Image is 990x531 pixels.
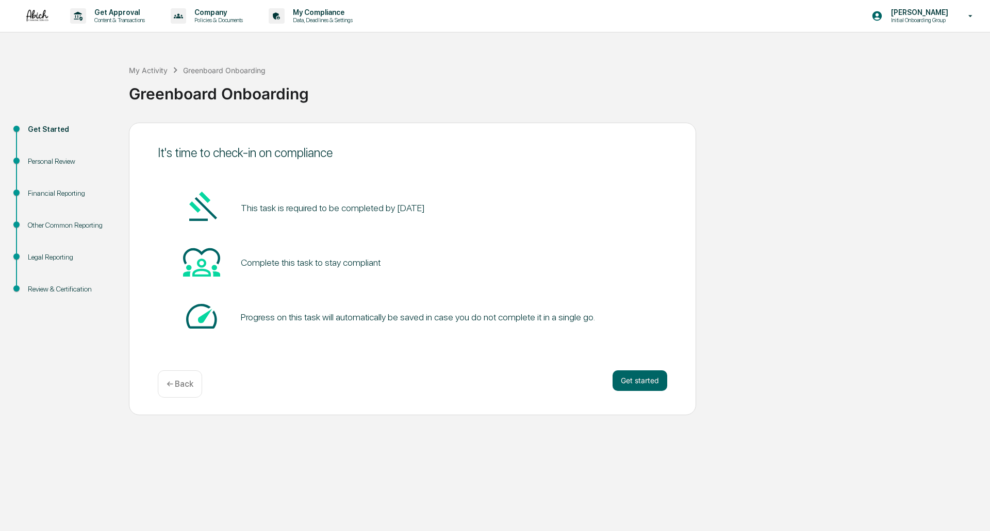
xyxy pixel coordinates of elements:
div: Personal Review [28,156,112,167]
p: ← Back [167,379,193,389]
p: My Compliance [285,8,358,16]
div: Review & Certification [28,284,112,295]
div: Get Started [28,124,112,135]
p: Policies & Documents [186,16,248,24]
div: Progress on this task will automatically be saved in case you do not complete it in a single go. [241,312,595,322]
button: Get started [613,370,667,391]
img: Gavel [183,189,220,226]
div: Greenboard Onboarding [129,76,985,103]
p: Initial Onboarding Group [883,16,953,24]
img: Heart [183,243,220,280]
div: Other Common Reporting [28,220,112,231]
p: Company [186,8,248,16]
p: Content & Transactions [86,16,150,24]
p: Data, Deadlines & Settings [285,16,358,24]
p: Get Approval [86,8,150,16]
div: It's time to check-in on compliance [158,145,667,160]
div: Financial Reporting [28,188,112,199]
img: logo [25,9,49,23]
div: Complete this task to stay compliant [241,257,381,268]
div: Legal Reporting [28,252,112,263]
div: Greenboard Onboarding [183,66,266,75]
img: Speed-dial [183,298,220,335]
p: [PERSON_NAME] [883,8,953,16]
pre: This task is required to be completed by [DATE] [241,201,425,215]
div: My Activity [129,66,168,75]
